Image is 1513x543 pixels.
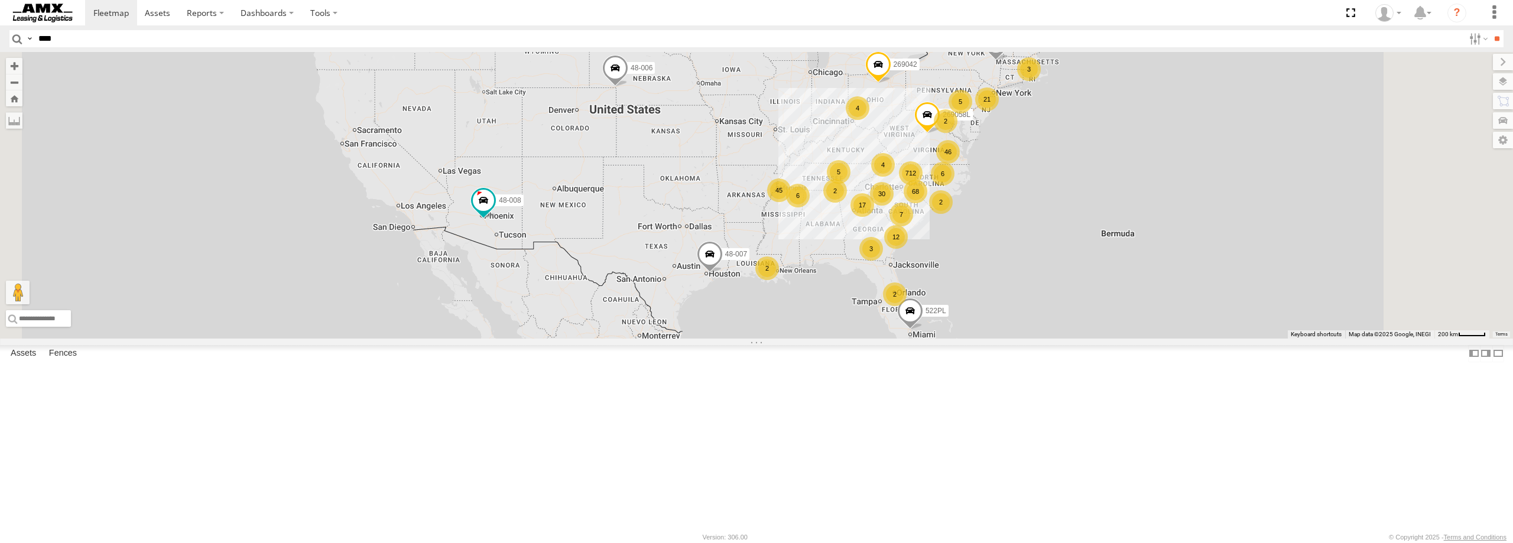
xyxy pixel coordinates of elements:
[6,112,22,129] label: Measure
[631,64,652,72] span: 48-006
[767,178,791,202] div: 45
[975,87,999,111] div: 21
[703,534,748,541] div: Version: 306.00
[6,90,22,106] button: Zoom Home
[846,96,869,120] div: 4
[859,237,883,261] div: 3
[894,60,917,69] span: 269042
[499,196,521,204] span: 48-008
[904,180,927,203] div: 68
[884,225,908,249] div: 12
[1291,330,1342,339] button: Keyboard shortcuts
[883,282,907,306] div: 2
[823,179,847,203] div: 2
[871,153,895,177] div: 4
[1468,345,1480,362] label: Dock Summary Table to the Left
[1349,331,1431,337] span: Map data ©2025 Google, INEGI
[5,345,42,362] label: Assets
[12,4,73,22] img: AMXlogo-sm.jpg.webp
[6,58,22,74] button: Zoom in
[899,161,923,185] div: 712
[6,281,30,304] button: Drag Pegman onto the map to open Street View
[936,140,960,164] div: 46
[1447,4,1466,22] i: ?
[786,184,810,207] div: 6
[931,162,954,186] div: 6
[1438,331,1458,337] span: 200 km
[1465,30,1490,47] label: Search Filter Options
[7,531,61,543] a: Visit our Website
[1434,330,1489,339] button: Map Scale: 200 km per 43 pixels
[943,110,970,119] span: 269058L
[827,160,850,184] div: 5
[1371,4,1405,22] div: Daniel Parker
[43,345,83,362] label: Fences
[1017,57,1041,81] div: 3
[929,190,953,214] div: 2
[850,193,874,217] div: 17
[6,74,22,90] button: Zoom out
[755,256,779,280] div: 2
[25,30,34,47] label: Search Query
[889,203,913,226] div: 7
[1444,534,1506,541] a: Terms and Conditions
[1495,332,1508,337] a: Terms (opens in new tab)
[1492,345,1504,362] label: Hide Summary Table
[870,182,894,206] div: 30
[926,307,946,315] span: 522PL
[1389,534,1506,541] div: © Copyright 2025 -
[1493,132,1513,148] label: Map Settings
[725,250,747,258] span: 48-007
[934,109,957,133] div: 2
[1480,345,1492,362] label: Dock Summary Table to the Right
[949,90,972,113] div: 5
